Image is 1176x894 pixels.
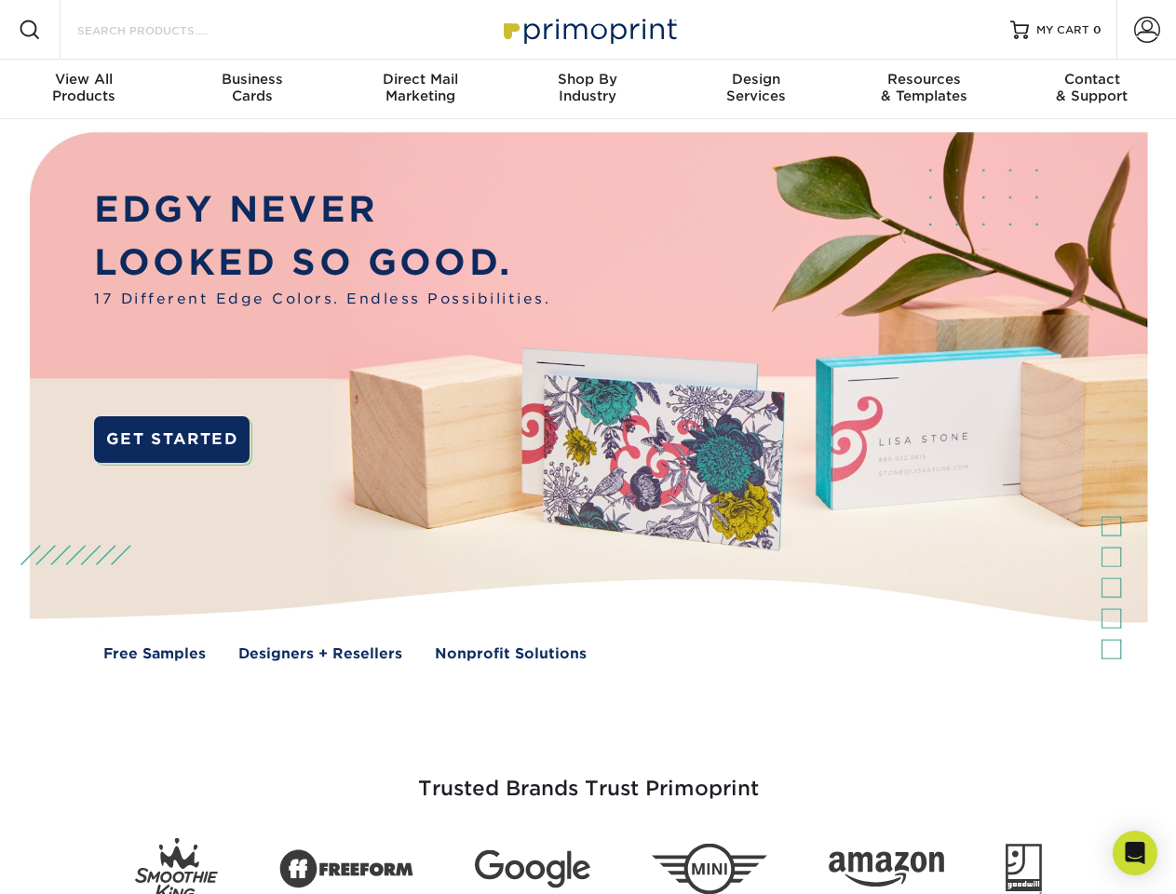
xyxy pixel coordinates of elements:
span: Design [672,71,840,88]
a: Designers + Resellers [238,643,402,665]
span: Direct Mail [336,71,504,88]
h3: Trusted Brands Trust Primoprint [44,732,1133,823]
a: DesignServices [672,60,840,119]
p: LOOKED SO GOOD. [94,237,550,290]
a: Free Samples [103,643,206,665]
div: Cards [168,71,335,104]
input: SEARCH PRODUCTS..... [75,19,257,41]
a: Shop ByIndustry [504,60,671,119]
a: GET STARTED [94,416,250,463]
div: Marketing [336,71,504,104]
img: Google [475,850,590,888]
span: MY CART [1036,22,1089,38]
span: Resources [840,71,1007,88]
div: Industry [504,71,671,104]
img: Goodwill [1006,844,1042,894]
span: Business [168,71,335,88]
div: Services [672,71,840,104]
a: Resources& Templates [840,60,1007,119]
div: & Templates [840,71,1007,104]
a: Contact& Support [1008,60,1176,119]
div: & Support [1008,71,1176,104]
p: EDGY NEVER [94,183,550,237]
a: Direct MailMarketing [336,60,504,119]
img: Primoprint [495,9,682,49]
div: Open Intercom Messenger [1113,831,1157,875]
span: 0 [1093,23,1102,36]
img: Amazon [829,852,944,887]
span: Shop By [504,71,671,88]
a: BusinessCards [168,60,335,119]
span: Contact [1008,71,1176,88]
a: Nonprofit Solutions [435,643,587,665]
span: 17 Different Edge Colors. Endless Possibilities. [94,289,550,310]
